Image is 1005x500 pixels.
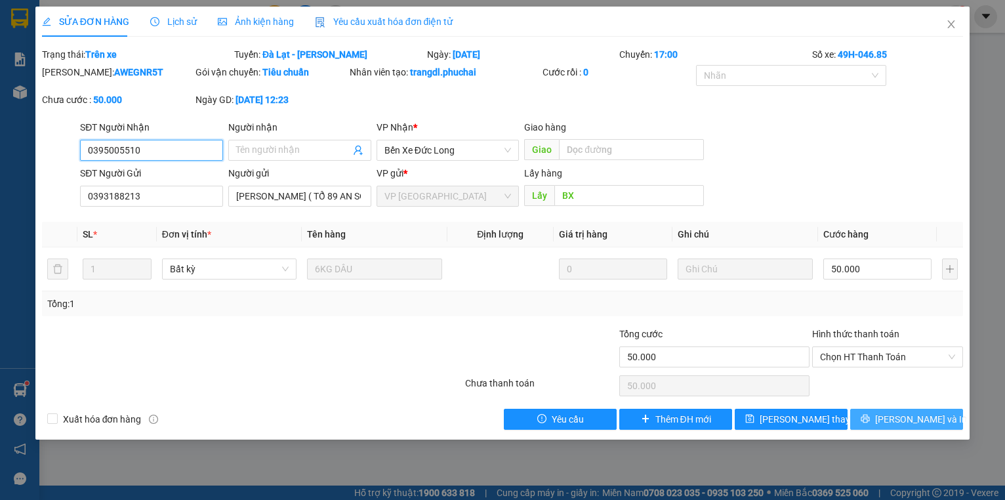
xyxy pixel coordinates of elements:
[875,412,967,427] span: [PERSON_NAME] và In
[453,49,480,60] b: [DATE]
[933,7,970,43] button: Close
[861,414,870,425] span: printer
[942,259,958,280] button: plus
[812,329,899,339] label: Hình thức thanh toán
[262,67,309,77] b: Tiêu chuẩn
[477,229,523,240] span: Định lượng
[524,122,566,133] span: Giao hàng
[559,229,607,240] span: Giá trị hàng
[47,259,68,280] button: delete
[42,17,51,26] span: edit
[524,139,559,160] span: Giao
[554,185,704,206] input: Dọc đường
[58,412,147,427] span: Xuất hóa đơn hàng
[672,222,818,247] th: Ghi chú
[228,120,371,135] div: Người nhận
[42,65,194,79] div: [PERSON_NAME]:
[641,414,650,425] span: plus
[559,139,704,160] input: Dọc đường
[84,7,187,25] li: [PERSON_NAME]
[384,186,512,206] span: VP Đà Lạt
[84,25,187,43] li: In ngày: 08:56 12/08
[410,67,476,77] b: trangdl.phuchai
[84,62,187,81] li: Mã đơn: 139FPHSS
[760,412,865,427] span: [PERSON_NAME] thay đổi
[42,16,129,27] span: SỬA ĐƠN HÀNG
[218,17,227,26] span: picture
[583,67,588,77] b: 0
[80,166,223,180] div: SĐT Người Gửi
[228,166,371,180] div: Người gửi
[195,65,347,79] div: Gói vận chuyển:
[93,94,122,105] b: 50.000
[618,47,810,62] div: Chuyến:
[823,229,869,240] span: Cước hàng
[811,47,965,62] div: Số xe:
[307,259,442,280] input: VD: Bàn, Ghế
[83,229,93,240] span: SL
[619,329,663,339] span: Tổng cước
[47,297,389,311] div: Tổng: 1
[552,412,584,427] span: Yêu cầu
[353,145,363,156] span: user-add
[504,409,617,430] button: exclamation-circleYêu cầu
[150,17,159,26] span: clock-circle
[678,259,813,280] input: Ghi Chú
[384,140,512,160] span: Bến Xe Đức Long
[195,93,347,107] div: Ngày GD:
[262,49,367,60] b: Đà Lạt - [PERSON_NAME]
[350,65,539,79] div: Nhân viên tạo:
[170,259,289,279] span: Bất kỳ
[80,120,223,135] div: SĐT Người Nhận
[946,19,956,30] span: close
[820,347,956,367] span: Chọn HT Thanh Toán
[524,185,554,206] span: Lấy
[162,229,211,240] span: Đơn vị tính
[524,168,562,178] span: Lấy hàng
[537,414,546,425] span: exclamation-circle
[377,166,520,180] div: VP gửi
[654,49,678,60] b: 17:00
[150,16,197,27] span: Lịch sử
[41,47,233,62] div: Trạng thái:
[543,65,694,79] div: Cước rồi :
[307,229,346,240] span: Tên hàng
[559,259,667,280] input: 0
[850,409,963,430] button: printer[PERSON_NAME] và In
[114,67,163,77] b: AWEGNR5T
[315,17,325,28] img: icon
[655,412,711,427] span: Thêm ĐH mới
[315,16,453,27] span: Yêu cầu xuất hóa đơn điện tử
[84,44,187,62] li: Nhân viên: Trang ĐL
[745,414,754,425] span: save
[236,94,289,105] b: [DATE] 12:23
[426,47,618,62] div: Ngày:
[42,93,194,107] div: Chưa cước :
[233,47,425,62] div: Tuyến:
[838,49,887,60] b: 49H-046.85
[619,409,732,430] button: plusThêm ĐH mới
[377,122,413,133] span: VP Nhận
[464,376,618,399] div: Chưa thanh toán
[149,415,158,424] span: info-circle
[218,16,294,27] span: Ảnh kiện hàng
[735,409,848,430] button: save[PERSON_NAME] thay đổi
[85,49,117,60] b: Trên xe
